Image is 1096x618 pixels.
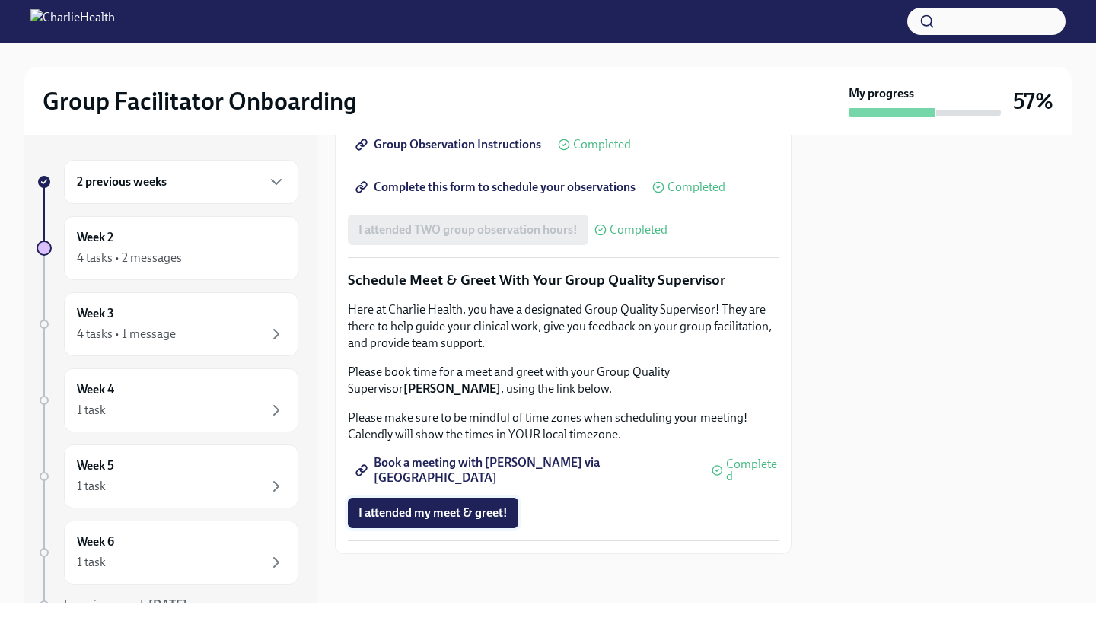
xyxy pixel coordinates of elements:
[348,172,646,202] a: Complete this form to schedule your observations
[77,229,113,246] h6: Week 2
[348,364,779,397] p: Please book time for a meet and greet with your Group Quality Supervisor , using the link below.
[77,305,114,322] h6: Week 3
[77,250,182,266] div: 4 tasks • 2 messages
[30,9,115,33] img: CharlieHealth
[77,402,106,419] div: 1 task
[37,444,298,508] a: Week 51 task
[64,160,298,204] div: 2 previous weeks
[77,554,106,571] div: 1 task
[37,216,298,280] a: Week 24 tasks • 2 messages
[348,270,779,290] p: Schedule Meet & Greet With Your Group Quality Supervisor
[37,521,298,585] a: Week 61 task
[77,174,167,190] h6: 2 previous weeks
[43,86,357,116] h2: Group Facilitator Onboarding
[358,505,508,521] span: I attended my meet & greet!
[358,180,636,195] span: Complete this form to schedule your observations
[1013,88,1053,115] h3: 57%
[77,326,176,342] div: 4 tasks • 1 message
[37,368,298,432] a: Week 41 task
[348,498,518,528] button: I attended my meet & greet!
[403,381,501,396] strong: [PERSON_NAME]
[77,457,114,474] h6: Week 5
[64,597,187,612] span: Experience ends
[849,85,914,102] strong: My progress
[667,181,725,193] span: Completed
[726,458,779,483] span: Completed
[348,129,552,160] a: Group Observation Instructions
[358,463,695,478] span: Book a meeting with [PERSON_NAME] via [GEOGRAPHIC_DATA]
[77,381,114,398] h6: Week 4
[610,224,667,236] span: Completed
[348,409,779,443] p: Please make sure to be mindful of time zones when scheduling your meeting! Calendly will show the...
[348,301,779,352] p: Here at Charlie Health, you have a designated Group Quality Supervisor! They are there to help gu...
[77,534,114,550] h6: Week 6
[348,455,706,486] a: Book a meeting with [PERSON_NAME] via [GEOGRAPHIC_DATA]
[37,292,298,356] a: Week 34 tasks • 1 message
[358,137,541,152] span: Group Observation Instructions
[77,478,106,495] div: 1 task
[573,139,631,151] span: Completed
[148,597,187,612] strong: [DATE]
